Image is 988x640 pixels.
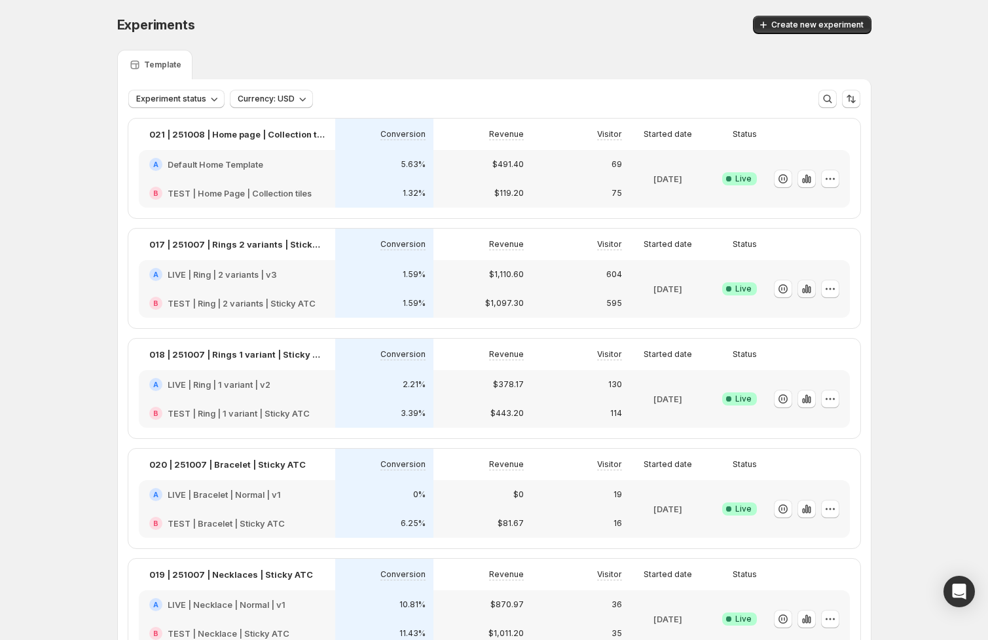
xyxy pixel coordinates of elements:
p: [DATE] [653,502,682,516]
h2: B [153,519,158,527]
h2: A [153,271,158,278]
p: 10.81% [399,599,426,610]
h2: TEST | Home Page | Collection tiles [168,187,312,200]
p: $1,097.30 [485,298,524,309]
h2: LIVE | Ring | 1 variant | v2 [168,378,270,391]
h2: LIVE | Bracelet | Normal | v1 [168,488,281,501]
span: Experiments [117,17,195,33]
p: Started date [644,239,692,250]
span: Create new experiment [771,20,864,30]
p: Status [733,129,757,140]
p: 018 | 251007 | Rings 1 variant | Sticky ATC [149,348,325,361]
h2: LIVE | Ring | 2 variants | v3 [168,268,277,281]
button: Experiment status [128,90,225,108]
p: Started date [644,129,692,140]
span: Live [735,614,752,624]
h2: A [153,160,158,168]
button: Create new experiment [753,16,871,34]
p: 2.21% [403,379,426,390]
p: Conversion [380,569,426,580]
span: Currency: USD [238,94,295,104]
p: 1.59% [403,298,426,309]
p: Visitor [597,569,622,580]
h2: TEST | Bracelet | Sticky ATC [168,517,285,530]
p: Status [733,569,757,580]
p: Status [733,349,757,360]
p: Visitor [597,349,622,360]
p: 595 [606,298,622,309]
p: Conversion [380,459,426,470]
p: $119.20 [494,188,524,198]
p: 6.25% [401,518,426,529]
p: Revenue [489,239,524,250]
p: 1.32% [403,188,426,198]
p: 69 [612,159,622,170]
p: 3.39% [401,408,426,419]
p: 017 | 251007 | Rings 2 variants | Sticky ATC [149,238,325,251]
p: [DATE] [653,282,682,295]
p: Revenue [489,349,524,360]
button: Sort the results [842,90,860,108]
p: Started date [644,569,692,580]
p: 75 [612,188,622,198]
div: Open Intercom Messenger [943,576,975,607]
span: Live [735,504,752,514]
p: Visitor [597,239,622,250]
p: 1.59% [403,269,426,280]
button: Currency: USD [230,90,313,108]
p: 604 [606,269,622,280]
p: 0% [413,489,426,500]
p: Started date [644,349,692,360]
p: 16 [613,518,622,529]
p: 5.63% [401,159,426,170]
p: 021 | 251008 | Home page | Collection tiles [149,128,325,141]
h2: TEST | Necklace | Sticky ATC [168,627,289,640]
p: 35 [612,628,622,639]
p: $870.97 [490,599,524,610]
p: Started date [644,459,692,470]
span: Live [735,394,752,404]
p: 114 [610,408,622,419]
h2: B [153,299,158,307]
h2: B [153,409,158,417]
p: 020 | 251007 | Bracelet | Sticky ATC [149,458,306,471]
p: $1,011.20 [488,628,524,639]
h2: B [153,630,158,637]
p: 11.43% [399,628,426,639]
p: Conversion [380,239,426,250]
h2: A [153,491,158,499]
p: 19 [613,489,622,500]
p: Visitor [597,459,622,470]
h2: Default Home Template [168,158,263,171]
h2: TEST | Ring | 2 variants | Sticky ATC [168,297,316,310]
p: Revenue [489,569,524,580]
h2: A [153,601,158,609]
p: Conversion [380,129,426,140]
span: Live [735,174,752,184]
p: Template [144,60,181,70]
span: Experiment status [136,94,206,104]
p: 36 [612,599,622,610]
p: $491.40 [492,159,524,170]
p: $1,110.60 [489,269,524,280]
p: Visitor [597,129,622,140]
p: [DATE] [653,392,682,405]
span: Live [735,284,752,294]
p: [DATE] [653,612,682,626]
h2: LIVE | Necklace | Normal | v1 [168,598,285,611]
h2: A [153,381,158,388]
p: [DATE] [653,172,682,185]
p: Status [733,239,757,250]
p: Conversion [380,349,426,360]
p: $443.20 [490,408,524,419]
p: Status [733,459,757,470]
p: 019 | 251007 | Necklaces | Sticky ATC [149,568,313,581]
p: 130 [608,379,622,390]
p: Revenue [489,459,524,470]
h2: TEST | Ring | 1 variant | Sticky ATC [168,407,310,420]
p: $378.17 [493,379,524,390]
p: Revenue [489,129,524,140]
p: $0 [513,489,524,500]
p: $81.67 [498,518,524,529]
h2: B [153,189,158,197]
